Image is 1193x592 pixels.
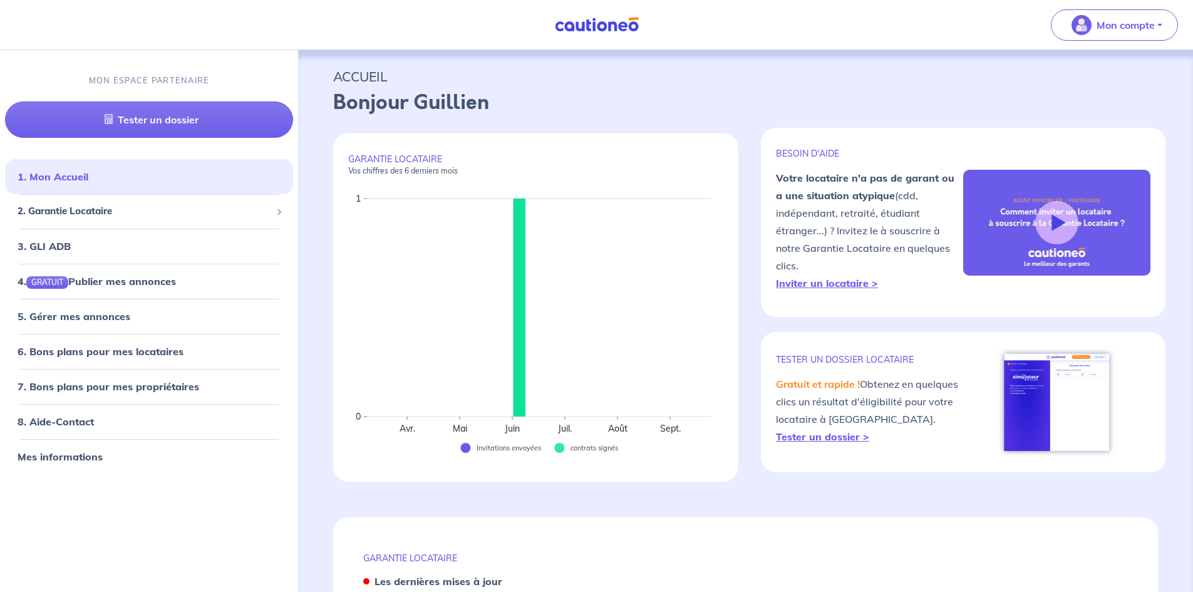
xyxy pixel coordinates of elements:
a: Tester un dossier [5,101,293,138]
div: 2. Garantie Locataire [5,199,293,224]
p: TESTER un dossier locataire [776,354,963,365]
text: Avr. [400,423,415,434]
text: 1 [356,193,361,204]
em: Gratuit et rapide ! [776,378,860,390]
a: 3. GLI ADB [18,239,71,252]
p: (cdd, indépendant, retraité, étudiant étranger...) ? Invitez le à souscrire à notre Garantie Loca... [776,169,963,292]
img: simulateur.png [998,347,1116,457]
p: ACCUEIL [333,65,1158,88]
button: illu_account_valid_menu.svgMon compte [1051,9,1178,41]
div: 1. Mon Accueil [5,164,293,189]
a: 1. Mon Accueil [18,170,88,183]
div: 5. Gérer mes annonces [5,303,293,328]
p: Bonjour Guillien [333,88,1158,118]
div: 7. Bons plans pour mes propriétaires [5,373,293,398]
p: BESOIN D'AIDE [776,148,963,159]
a: 4.GRATUITPublier mes annonces [18,274,176,287]
strong: Votre locataire n'a pas de garant ou a une situation atypique [776,172,954,202]
span: 2. Garantie Locataire [18,204,271,219]
text: Mai [453,423,467,434]
text: Août [608,423,627,434]
a: 5. Gérer mes annonces [18,309,130,322]
a: 8. Aide-Contact [18,415,94,427]
img: illu_account_valid_menu.svg [1072,15,1092,35]
text: Juin [504,423,520,434]
p: MON ESPACE PARTENAIRE [89,75,210,86]
div: Mes informations [5,444,293,469]
p: Obtenez en quelques clics un résultat d'éligibilité pour votre locataire à [GEOGRAPHIC_DATA]. [776,375,963,445]
strong: Les dernières mises à jour [374,575,502,588]
div: 8. Aide-Contact [5,408,293,434]
text: Juil. [557,423,572,434]
img: video-gli-new-none.jpg [963,170,1150,275]
div: 3. GLI ADB [5,233,293,258]
a: 6. Bons plans pour mes locataires [18,345,183,357]
div: 4.GRATUITPublier mes annonces [5,268,293,293]
p: GARANTIE LOCATAIRE [363,553,1128,564]
img: Cautioneo [550,17,644,33]
a: 7. Bons plans pour mes propriétaires [18,380,199,392]
p: Mon compte [1097,18,1155,33]
a: Tester un dossier > [776,430,869,443]
a: Inviter un locataire > [776,277,878,289]
a: Mes informations [18,450,103,462]
p: GARANTIE LOCATAIRE [348,153,723,176]
text: Sept. [660,423,681,434]
em: Vos chiffres des 6 derniers mois [348,166,458,175]
div: 6. Bons plans pour mes locataires [5,338,293,363]
text: 0 [356,411,361,422]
